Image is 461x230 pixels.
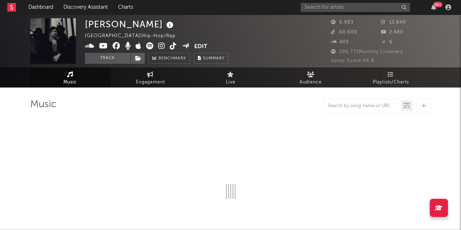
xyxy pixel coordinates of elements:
span: 60.600 [331,30,357,35]
a: Music [30,67,110,87]
a: Engagement [110,67,191,87]
span: Engagement [136,78,165,87]
div: [GEOGRAPHIC_DATA] | Hip-Hop/Rap [85,32,184,40]
button: Summary [194,53,228,64]
span: 403 [331,40,349,44]
input: Search by song name or URL [324,103,401,109]
span: Playlists/Charts [373,78,409,87]
span: Summary [203,56,224,61]
a: Playlists/Charts [351,67,431,87]
span: 2.480 [381,30,403,35]
span: 13.840 [381,20,406,25]
button: Track [85,53,130,64]
span: Music [63,78,77,87]
span: Benchmark [159,54,186,63]
button: 99+ [431,4,436,10]
a: Live [191,67,271,87]
span: Live [226,78,235,87]
span: Audience [300,78,322,87]
input: Search for artists [301,3,410,12]
span: 6.983 [331,20,353,25]
button: Edit [194,42,207,51]
div: 99 + [433,2,442,7]
span: 296.771 Monthly Listeners [331,50,403,54]
span: Jump Score: 96.8 [331,58,374,63]
a: Benchmark [148,53,190,64]
div: [PERSON_NAME] [85,18,175,30]
span: 6 [381,40,392,44]
a: Audience [271,67,351,87]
